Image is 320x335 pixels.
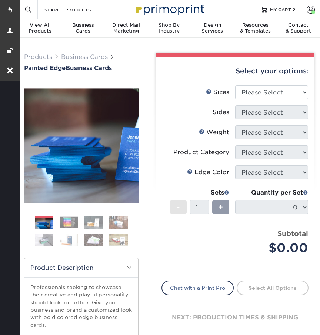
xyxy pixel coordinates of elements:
a: Resources& Templates [234,19,277,39]
span: Business [61,22,104,28]
a: View AllProducts [19,19,61,39]
img: Painted Edge 01 [24,88,139,203]
strong: Subtotal [277,229,308,238]
h1: Business Cards [24,64,139,72]
div: $0.00 [241,239,308,257]
img: Business Cards 07 [84,234,103,247]
span: View All [19,22,61,28]
div: Industry [148,22,191,34]
a: DesignServices [191,19,234,39]
a: Business Cards [61,53,108,60]
img: Business Cards 03 [84,216,103,229]
a: Contact& Support [277,19,320,39]
h2: Product Description [24,258,138,277]
img: Business Cards 02 [60,217,78,228]
div: & Support [277,22,320,34]
div: & Templates [234,22,277,34]
div: Products [19,22,61,34]
div: Cards [61,22,104,34]
a: BusinessCards [61,19,104,39]
span: Shop By [148,22,191,28]
div: Sizes [206,88,229,97]
div: Product Category [173,148,229,157]
span: MY CART [270,6,291,13]
div: Edge Color [187,168,229,177]
img: Business Cards 05 [35,234,53,247]
div: Services [191,22,234,34]
span: Painted Edge [24,64,66,72]
span: Direct Mail [105,22,148,28]
div: Quantity per Set [235,188,308,197]
span: + [218,202,223,213]
input: SEARCH PRODUCTS..... [44,5,116,14]
div: Marketing [105,22,148,34]
a: Products [24,53,52,60]
div: Select your options: [161,57,309,85]
span: Resources [234,22,277,28]
span: Contact [277,22,320,28]
a: Shop ByIndustry [148,19,191,39]
img: Business Cards 01 [35,214,53,232]
img: Primoprint [132,1,206,17]
div: Weight [199,128,229,137]
span: 2 [293,7,295,12]
a: Painted EdgeBusiness Cards [24,64,139,72]
a: Chat with a Print Pro [161,281,233,295]
img: Business Cards 04 [109,216,128,229]
a: Select All Options [237,281,309,295]
img: Business Cards 08 [109,234,128,247]
a: Direct MailMarketing [105,19,148,39]
div: Sides [213,108,229,117]
div: Sets [170,188,229,197]
span: - [177,202,180,213]
img: Business Cards 06 [60,234,78,247]
span: Design [191,22,234,28]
